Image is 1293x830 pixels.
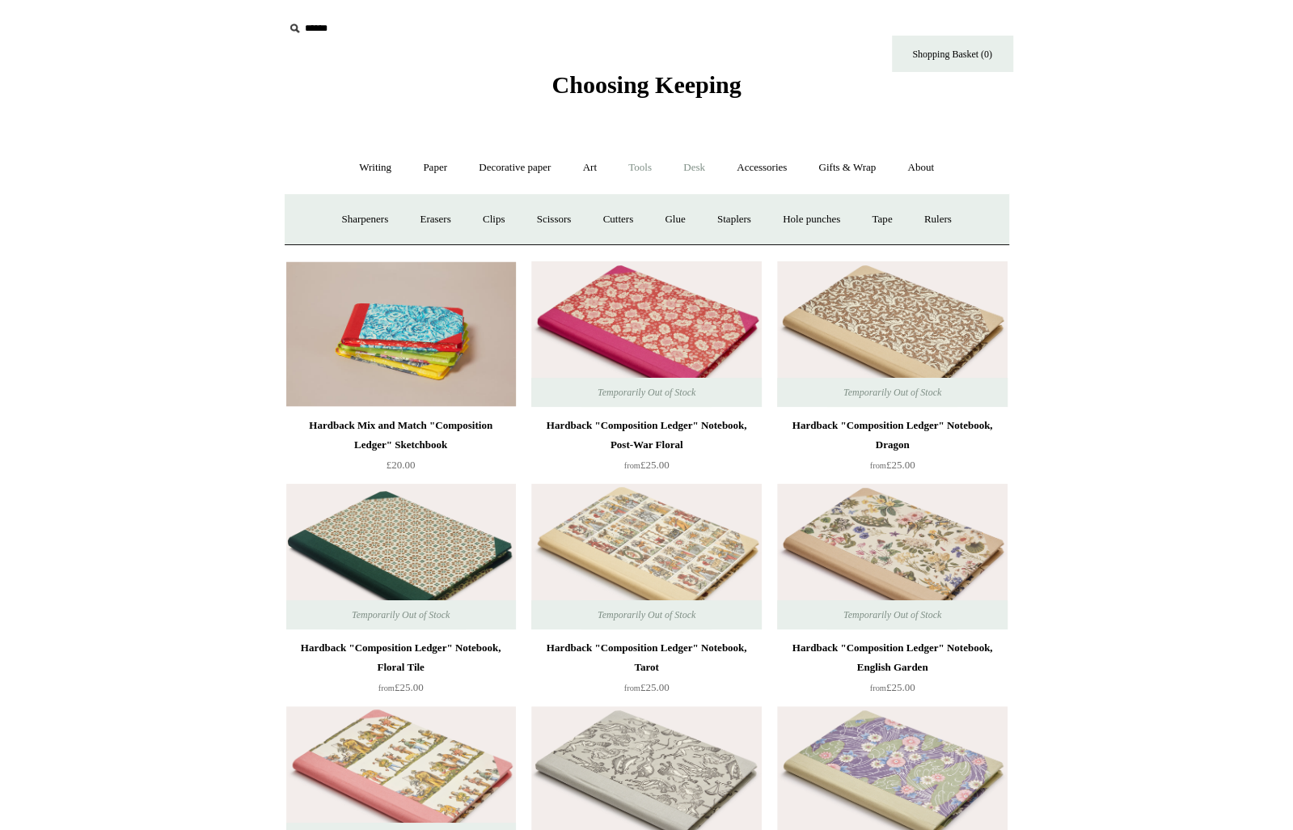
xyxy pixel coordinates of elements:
div: Hardback "Composition Ledger" Notebook, English Garden [781,638,1003,677]
a: Tape [857,198,906,241]
a: Tools [614,146,666,189]
div: Hardback "Composition Ledger" Notebook, Dragon [781,416,1003,455]
a: Choosing Keeping [551,84,741,95]
img: Hardback "Composition Ledger" Notebook, Post-War Floral [531,261,761,407]
span: from [624,684,640,692]
span: from [870,461,886,470]
span: £25.00 [624,681,670,693]
a: Erasers [405,198,465,241]
a: Hardback "Composition Ledger" Notebook, Floral Tile Hardback "Composition Ledger" Notebook, Flora... [286,484,516,629]
img: Hardback "Composition Ledger" Notebook, Tarot [531,484,761,629]
div: Hardback "Composition Ledger" Notebook, Tarot [535,638,757,677]
img: Hardback "Composition Ledger" Notebook, Floral Tile [286,484,516,629]
a: Accessories [722,146,801,189]
a: Clips [468,198,519,241]
span: from [624,461,640,470]
span: £25.00 [624,459,670,471]
a: Scissors [522,198,586,241]
a: Shopping Basket (0) [892,36,1013,72]
a: Hardback "Composition Ledger" Notebook, Post-War Floral from£25.00 [531,416,761,482]
span: Temporarily Out of Stock [827,600,957,629]
a: Rulers [910,198,966,241]
a: Sharpeners [327,198,403,241]
a: Hardback "Composition Ledger" Notebook, Post-War Floral Hardback "Composition Ledger" Notebook, P... [531,261,761,407]
span: Temporarily Out of Stock [581,378,712,407]
a: Staplers [703,198,766,241]
img: Hardback "Composition Ledger" Notebook, Dragon [777,261,1007,407]
span: £25.00 [870,681,915,693]
a: Hardback "Composition Ledger" Notebook, Dragon Hardback "Composition Ledger" Notebook, Dragon Tem... [777,261,1007,407]
a: Decorative paper [464,146,565,189]
a: Hardback Mix and Match "Composition Ledger" Sketchbook Hardback Mix and Match "Composition Ledger... [286,261,516,407]
a: Hole punches [768,198,855,241]
span: £25.00 [870,459,915,471]
span: Temporarily Out of Stock [581,600,712,629]
a: Gifts & Wrap [804,146,890,189]
div: Hardback "Composition Ledger" Notebook, Floral Tile [290,638,512,677]
a: Hardback "Composition Ledger" Notebook, Tarot from£25.00 [531,638,761,705]
a: Hardback Mix and Match "Composition Ledger" Sketchbook £20.00 [286,416,516,482]
a: Hardback "Composition Ledger" Notebook, English Garden Hardback "Composition Ledger" Notebook, En... [777,484,1007,629]
a: Art [568,146,611,189]
img: Hardback "Composition Ledger" Notebook, English Garden [777,484,1007,629]
span: Temporarily Out of Stock [336,600,466,629]
a: Glue [650,198,699,241]
a: Cutters [588,198,648,241]
span: £20.00 [387,459,416,471]
div: Hardback Mix and Match "Composition Ledger" Sketchbook [290,416,512,455]
a: Paper [408,146,462,189]
a: Hardback "Composition Ledger" Notebook, Tarot Hardback "Composition Ledger" Notebook, Tarot Tempo... [531,484,761,629]
a: Hardback "Composition Ledger" Notebook, English Garden from£25.00 [777,638,1007,705]
a: Desk [669,146,720,189]
span: from [870,684,886,692]
span: Choosing Keeping [551,71,741,98]
a: Hardback "Composition Ledger" Notebook, Dragon from£25.00 [777,416,1007,482]
span: £25.00 [378,681,424,693]
a: Writing [344,146,406,189]
a: Hardback "Composition Ledger" Notebook, Floral Tile from£25.00 [286,638,516,705]
span: from [378,684,395,692]
img: Hardback Mix and Match "Composition Ledger" Sketchbook [286,261,516,407]
span: Temporarily Out of Stock [827,378,957,407]
a: About [893,146,949,189]
div: Hardback "Composition Ledger" Notebook, Post-War Floral [535,416,757,455]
